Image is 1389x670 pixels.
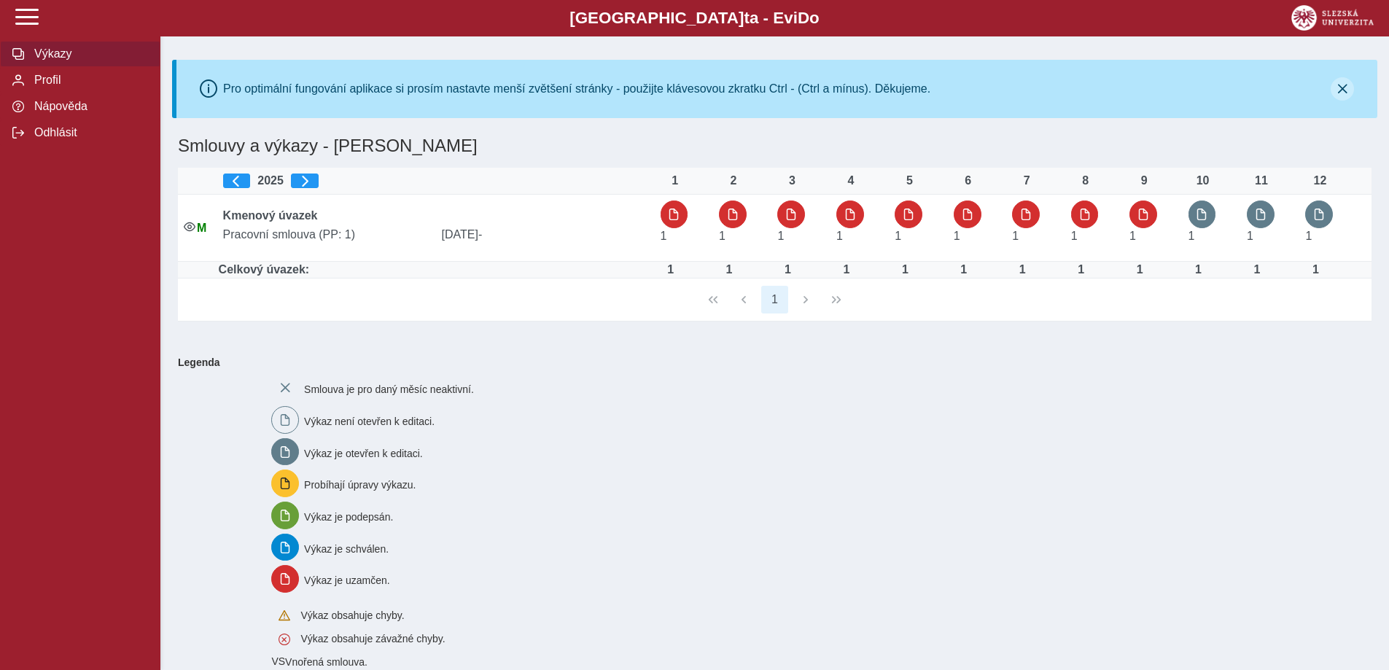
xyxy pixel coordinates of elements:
span: Výkaz je schválen. [304,542,389,554]
span: Úvazek : 8 h / den. 40 h / týden. [836,230,843,242]
span: Úvazek : 8 h / den. 40 h / týden. [1012,230,1019,242]
h1: Smlouvy a výkazy - [PERSON_NAME] [172,130,1176,162]
div: Úvazek : 8 h / den. 40 h / týden. [1184,263,1213,276]
span: Výkaz je uzamčen. [304,574,390,586]
div: 3 [777,174,806,187]
span: - [478,228,482,241]
div: Úvazek : 8 h / den. 40 h / týden. [656,263,685,276]
b: [GEOGRAPHIC_DATA] a - Evi [44,9,1345,28]
b: Kmenový úvazek [223,209,318,222]
div: 10 [1188,174,1218,187]
span: [DATE] [436,228,655,241]
div: 5 [895,174,924,187]
span: Odhlásit [30,126,148,139]
div: 6 [954,174,983,187]
div: 2 [719,174,748,187]
div: Úvazek : 8 h / den. 40 h / týden. [1008,263,1037,276]
span: Vnořená smlouva. [285,656,367,668]
div: 1 [661,174,690,187]
span: Pracovní smlouva (PP: 1) [217,228,436,241]
span: t [744,9,749,27]
span: Údaje souhlasí s údaji v Magionu [197,222,206,234]
span: Smlouva je pro daný měsíc neaktivní. [304,383,474,395]
div: Pro optimální fungování aplikace si prosím nastavte menší zvětšení stránky - použijte klávesovou ... [223,82,930,96]
span: Výkaz obsahuje chyby. [300,609,404,621]
span: Výkaz je podepsán. [304,511,393,523]
span: Smlouva vnořená do kmene [271,655,285,667]
div: Úvazek : 8 h / den. 40 h / týden. [773,263,802,276]
span: Výkaz je otevřen k editaci. [304,447,423,459]
span: Výkazy [30,47,148,61]
div: Úvazek : 8 h / den. 40 h / týden. [832,263,861,276]
span: o [809,9,820,27]
div: Úvazek : 8 h / den. 40 h / týden. [715,263,744,276]
button: 1 [761,286,789,313]
span: Úvazek : 8 h / den. 40 h / týden. [895,230,901,242]
span: Úvazek : 8 h / den. 40 h / týden. [1247,230,1253,242]
div: 9 [1129,174,1159,187]
span: D [798,9,809,27]
span: Výkaz není otevřen k editaci. [304,416,435,427]
div: Úvazek : 8 h / den. 40 h / týden. [890,263,919,276]
span: Výkaz obsahuje závažné chyby. [300,633,445,644]
div: 7 [1012,174,1041,187]
div: Úvazek : 8 h / den. 40 h / týden. [1242,263,1272,276]
span: Úvazek : 8 h / den. 40 h / týden. [719,230,725,242]
span: Úvazek : 8 h / den. 40 h / týden. [777,230,784,242]
div: Úvazek : 8 h / den. 40 h / týden. [1067,263,1096,276]
div: Úvazek : 8 h / den. 40 h / týden. [949,263,978,276]
span: Nápověda [30,100,148,113]
div: 12 [1305,174,1334,187]
span: Úvazek : 8 h / den. 40 h / týden. [661,230,667,242]
span: Úvazek : 8 h / den. 40 h / týden. [954,230,960,242]
div: 11 [1247,174,1276,187]
div: 4 [836,174,865,187]
div: Úvazek : 8 h / den. 40 h / týden. [1125,263,1154,276]
span: Úvazek : 8 h / den. 40 h / týden. [1071,230,1078,242]
i: Smlouva je aktivní [184,221,195,233]
div: 8 [1071,174,1100,187]
span: Úvazek : 8 h / den. 40 h / týden. [1129,230,1136,242]
b: Legenda [172,351,1366,374]
span: Úvazek : 8 h / den. 40 h / týden. [1188,230,1195,242]
span: Úvazek : 8 h / den. 40 h / týden. [1305,230,1312,242]
div: Úvazek : 8 h / den. 40 h / týden. [1301,263,1330,276]
div: 2025 [223,174,649,188]
td: Celkový úvazek: [217,262,655,278]
img: logo_web_su.png [1291,5,1374,31]
span: Probíhají úpravy výkazu. [304,479,416,491]
span: Profil [30,74,148,87]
